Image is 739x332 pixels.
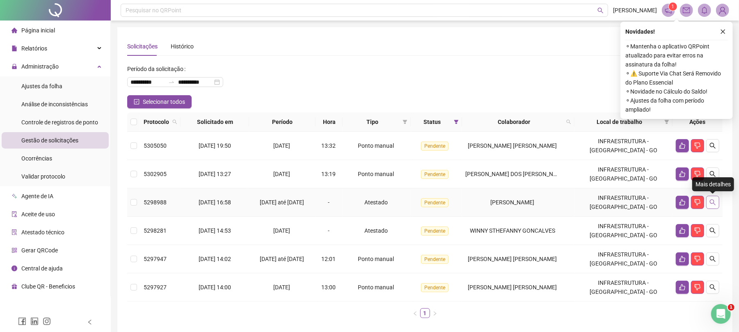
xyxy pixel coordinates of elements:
span: to [168,79,175,85]
span: [PERSON_NAME] [490,199,534,206]
span: filter [452,116,460,128]
span: [DATE] [273,227,290,234]
th: Hora [316,112,343,132]
span: Aceite de uso [21,211,55,218]
span: Relatórios [21,45,47,52]
div: Ações [676,117,719,126]
span: Tipo [346,117,399,126]
span: [PERSON_NAME] [PERSON_NAME] [468,256,557,262]
span: search [709,227,716,234]
span: Controle de registros de ponto [21,119,98,126]
span: [DATE] 13:27 [199,171,231,177]
span: search [709,199,716,206]
span: file [11,46,17,51]
button: left [410,308,420,318]
span: [DATE] 14:02 [199,256,231,262]
span: 13:32 [321,142,336,149]
span: Selecionar todos [143,97,185,106]
span: search [172,119,177,124]
span: search [709,284,716,291]
td: INFRAESTRUTURA - [GEOGRAPHIC_DATA] - GO [574,217,673,245]
div: Histórico [171,42,194,51]
span: Página inicial [21,27,55,34]
span: [DATE] [273,171,290,177]
span: dislike [694,171,701,177]
button: Selecionar todos [127,95,192,108]
td: INFRAESTRUTURA - [GEOGRAPHIC_DATA] - GO [574,188,673,217]
span: lock [11,64,17,69]
td: INFRAESTRUTURA - [GEOGRAPHIC_DATA] - GO [574,273,673,302]
li: 1 [420,308,430,318]
span: Status [414,117,451,126]
span: filter [403,119,407,124]
span: [DATE] até [DATE] [260,199,304,206]
img: 85968 [716,4,729,16]
span: linkedin [30,317,39,325]
span: right [432,311,437,316]
span: Administração [21,63,59,70]
span: 5298988 [144,199,167,206]
span: 5302905 [144,171,167,177]
span: like [679,142,686,149]
span: dislike [694,142,701,149]
span: qrcode [11,247,17,253]
span: Colaborador [465,117,563,126]
span: left [87,319,93,325]
span: 5297947 [144,256,167,262]
li: Próxima página [430,308,440,318]
span: dislike [694,227,701,234]
span: - [328,227,329,234]
span: Atestado [364,199,388,206]
span: Ponto manual [358,142,394,149]
iframe: Intercom live chat [711,304,731,324]
span: left [413,311,418,316]
span: Pendente [421,170,448,179]
span: Pendente [421,283,448,292]
span: mail [683,7,690,14]
span: ⚬ Ajustes da folha com período ampliado! [625,96,728,114]
span: [PERSON_NAME] [613,6,657,15]
span: Novidades ! [625,27,655,36]
span: Pendente [421,142,448,151]
span: like [679,256,686,262]
span: [PERSON_NAME] DOS [PERSON_NAME] [465,171,567,177]
span: filter [663,116,671,128]
span: ⚬ Mantenha o aplicativo QRPoint atualizado para evitar erros na assinatura da folha! [625,42,728,69]
span: search [709,142,716,149]
span: like [679,284,686,291]
span: [DATE] 14:53 [199,227,231,234]
span: info-circle [11,266,17,271]
span: Clube QR - Beneficios [21,283,75,290]
span: 12:01 [321,256,336,262]
span: Ocorrências [21,155,52,162]
li: Página anterior [410,308,420,318]
span: 13:00 [321,284,336,291]
span: like [679,171,686,177]
span: notification [665,7,672,14]
span: Local de trabalho [578,117,661,126]
span: ⚬ Novidade no Cálculo do Saldo! [625,87,728,96]
th: Solicitado em [181,112,249,132]
span: 1 [728,304,734,311]
span: search [566,119,571,124]
span: ⚬ ⚠️ Suporte Via Chat Será Removido do Plano Essencial [625,69,728,87]
span: Ponto manual [358,284,394,291]
span: search [709,256,716,262]
td: INFRAESTRUTURA - [GEOGRAPHIC_DATA] - GO [574,132,673,160]
span: close [720,29,726,34]
span: Gerar QRCode [21,247,58,254]
span: Pendente [421,198,448,207]
sup: 1 [669,2,677,11]
span: search [709,171,716,177]
span: swap-right [168,79,175,85]
span: Pendente [421,227,448,236]
span: 13:19 [321,171,336,177]
span: Agente de IA [21,193,53,199]
span: check-square [134,99,140,105]
span: Pendente [421,255,448,264]
span: [DATE] até [DATE] [260,256,304,262]
span: Gestão de solicitações [21,137,78,144]
span: facebook [18,317,26,325]
span: dislike [694,284,701,291]
span: instagram [43,317,51,325]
